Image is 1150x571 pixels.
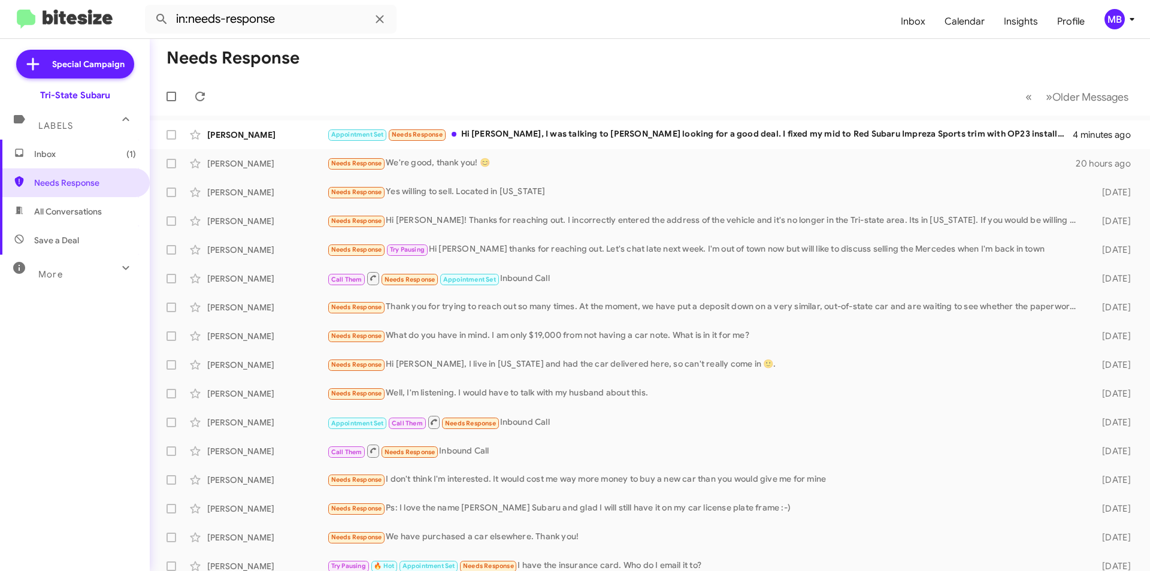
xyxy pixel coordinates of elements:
div: Inbound Call [327,443,1083,458]
div: [PERSON_NAME] [207,388,327,400]
span: (1) [126,148,136,160]
a: Inbox [891,4,935,39]
div: Inbound Call [327,271,1083,286]
div: [PERSON_NAME] [207,330,327,342]
div: Tri-State Subaru [40,89,110,101]
span: Needs Response [385,448,435,456]
span: Needs Response [331,217,382,225]
span: Appointment Set [443,276,496,283]
span: Needs Response [331,389,382,397]
div: Ps: I love the name [PERSON_NAME] Subaru and glad I will still have it on my car license plate fr... [327,501,1083,515]
div: [PERSON_NAME] [207,503,327,515]
div: Hi [PERSON_NAME], I live in [US_STATE] and had the car delivered here, so can't really come in 🙂. [327,358,1083,371]
div: 20 hours ago [1076,158,1140,170]
span: Needs Response [331,361,382,368]
span: Needs Response [331,246,382,253]
span: Needs Response [34,177,136,189]
div: Hi [PERSON_NAME] thanks for reaching out. Let's chat late next week. I'm out of town now but will... [327,243,1083,256]
span: Needs Response [331,533,382,541]
div: MB [1104,9,1125,29]
div: [PERSON_NAME] [207,416,327,428]
span: Special Campaign [52,58,125,70]
button: Previous [1018,84,1039,109]
div: [DATE] [1083,301,1140,313]
div: We're good, thank you! 😊 [327,156,1076,170]
span: Needs Response [385,276,435,283]
div: [DATE] [1083,531,1140,543]
span: Appointment Set [331,131,384,138]
span: Labels [38,120,73,131]
span: Call Them [331,448,362,456]
div: [PERSON_NAME] [207,186,327,198]
span: » [1046,89,1052,104]
div: [PERSON_NAME] [207,244,327,256]
span: Try Pausing [390,246,425,253]
span: Needs Response [331,476,382,484]
div: 4 minutes ago [1073,129,1140,141]
span: Save a Deal [34,234,79,246]
a: Calendar [935,4,994,39]
span: Call Them [331,276,362,283]
span: « [1025,89,1032,104]
span: Appointment Set [331,419,384,427]
span: 🔥 Hot [374,562,394,570]
div: Hi [PERSON_NAME], I was talking to [PERSON_NAME] looking for a good deal. I fixed my mid to Red S... [327,128,1073,141]
div: [PERSON_NAME] [207,474,327,486]
div: Inbound Call [327,415,1083,430]
div: What do you have in mind. I am only $19,000 from not having a car note. What is in it for me? [327,329,1083,343]
a: Profile [1048,4,1094,39]
span: Needs Response [331,188,382,196]
div: [DATE] [1083,445,1140,457]
div: Hi [PERSON_NAME]! Thanks for reaching out. I incorrectly entered the address of the vehicle and i... [327,214,1083,228]
div: [PERSON_NAME] [207,273,327,285]
div: [PERSON_NAME] [207,129,327,141]
span: Needs Response [331,159,382,167]
div: [DATE] [1083,503,1140,515]
div: [DATE] [1083,388,1140,400]
span: Needs Response [331,504,382,512]
a: Special Campaign [16,50,134,78]
input: Search [145,5,397,34]
div: Thank you for trying to reach out so many times. At the moment, we have put a deposit down on a v... [327,300,1083,314]
div: Yes willing to sell. Located in [US_STATE] [327,185,1083,199]
div: [DATE] [1083,215,1140,227]
div: [PERSON_NAME] [207,158,327,170]
div: [PERSON_NAME] [207,359,327,371]
button: MB [1094,9,1137,29]
span: Needs Response [392,131,443,138]
div: [DATE] [1083,244,1140,256]
span: More [38,269,63,280]
div: [DATE] [1083,186,1140,198]
div: [PERSON_NAME] [207,531,327,543]
div: [PERSON_NAME] [207,215,327,227]
span: Try Pausing [331,562,366,570]
div: [PERSON_NAME] [207,301,327,313]
nav: Page navigation example [1019,84,1136,109]
div: I don't think I'm interested. It would cost me way more money to buy a new car than you would giv... [327,473,1083,487]
div: [DATE] [1083,359,1140,371]
h1: Needs Response [167,49,299,68]
div: We have purchased a car elsewhere. Thank you! [327,530,1083,544]
div: [DATE] [1083,416,1140,428]
span: Needs Response [463,562,514,570]
span: Older Messages [1052,90,1128,104]
a: Insights [994,4,1048,39]
div: [DATE] [1083,330,1140,342]
div: [PERSON_NAME] [207,445,327,457]
span: Appointment Set [402,562,455,570]
div: Well, I'm listening. I would have to talk with my husband about this. [327,386,1083,400]
span: Inbox [34,148,136,160]
div: [DATE] [1083,474,1140,486]
span: Needs Response [331,332,382,340]
div: [DATE] [1083,273,1140,285]
span: Needs Response [445,419,496,427]
span: All Conversations [34,206,102,217]
button: Next [1039,84,1136,109]
span: Needs Response [331,303,382,311]
span: Call Them [392,419,423,427]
